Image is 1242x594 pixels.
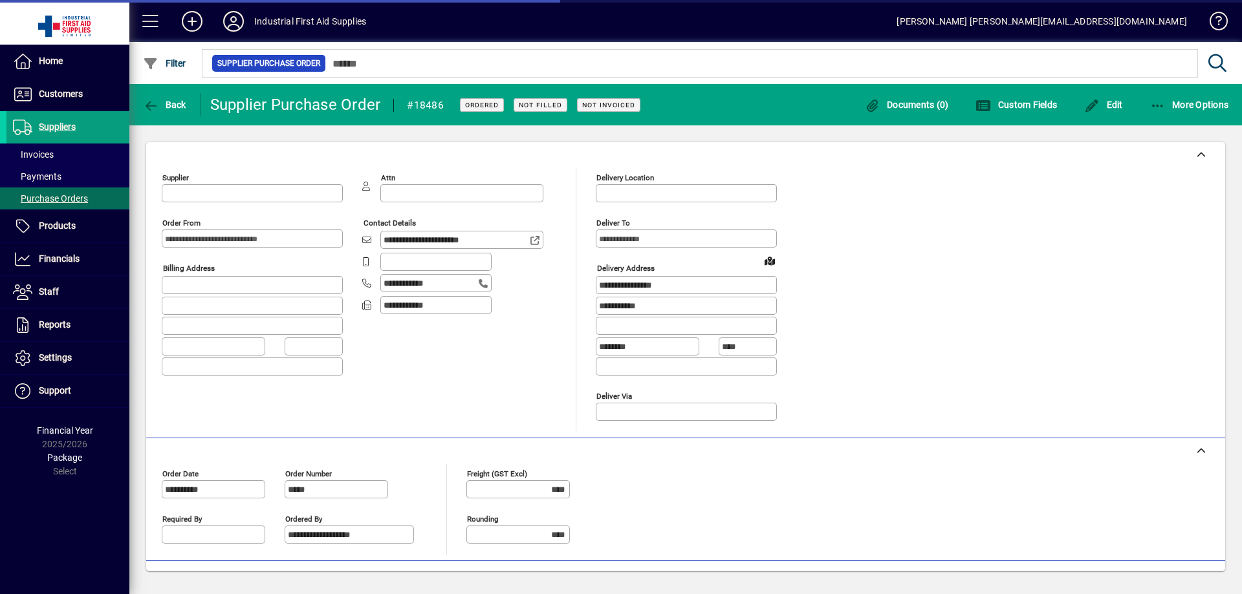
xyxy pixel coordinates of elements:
[759,250,780,271] a: View on map
[1084,100,1123,110] span: Edit
[217,57,320,70] span: Supplier Purchase Order
[596,391,632,400] mat-label: Deliver via
[39,286,59,297] span: Staff
[39,319,71,330] span: Reports
[6,143,129,165] a: Invoices
[213,10,254,33] button: Profile
[285,469,332,478] mat-label: Order number
[6,165,129,187] a: Payments
[143,58,186,69] span: Filter
[39,220,76,231] span: Products
[1200,3,1226,45] a: Knowledge Base
[13,193,88,204] span: Purchase Orders
[162,173,189,182] mat-label: Supplier
[1147,93,1232,116] button: More Options
[6,210,129,242] a: Products
[465,101,499,109] span: Ordered
[285,514,322,523] mat-label: Ordered by
[596,173,654,182] mat-label: Delivery Location
[897,11,1187,32] div: [PERSON_NAME] [PERSON_NAME][EMAIL_ADDRESS][DOMAIN_NAME]
[254,11,366,32] div: Industrial First Aid Supplies
[865,100,949,110] span: Documents (0)
[39,352,72,363] span: Settings
[6,375,129,407] a: Support
[6,45,129,78] a: Home
[862,93,952,116] button: Documents (0)
[972,93,1060,116] button: Custom Fields
[381,173,395,182] mat-label: Attn
[171,10,213,33] button: Add
[6,309,129,341] a: Reports
[596,218,630,228] mat-label: Deliver To
[407,95,444,116] div: #18486
[6,276,129,308] a: Staff
[47,452,82,463] span: Package
[6,187,129,209] a: Purchase Orders
[210,94,381,115] div: Supplier Purchase Order
[13,149,54,160] span: Invoices
[39,122,76,132] span: Suppliers
[39,385,71,396] span: Support
[37,425,93,436] span: Financial Year
[162,469,199,478] mat-label: Order date
[1150,100,1229,110] span: More Options
[140,93,190,116] button: Back
[6,78,129,111] a: Customers
[39,56,63,66] span: Home
[519,101,562,109] span: Not Filled
[39,89,83,99] span: Customers
[467,514,498,523] mat-label: Rounding
[975,100,1057,110] span: Custom Fields
[1081,93,1126,116] button: Edit
[467,469,527,478] mat-label: Freight (GST excl)
[143,100,186,110] span: Back
[162,514,202,523] mat-label: Required by
[13,171,61,182] span: Payments
[39,253,80,264] span: Financials
[582,101,635,109] span: Not Invoiced
[162,218,201,228] mat-label: Order from
[140,52,190,75] button: Filter
[6,342,129,374] a: Settings
[6,243,129,275] a: Financials
[129,93,201,116] app-page-header-button: Back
